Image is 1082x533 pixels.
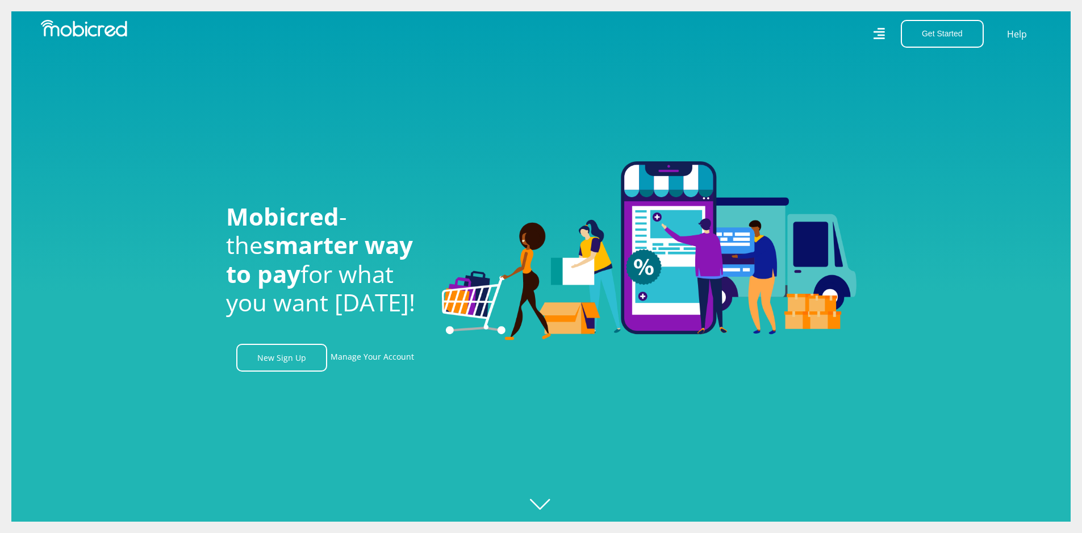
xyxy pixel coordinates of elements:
h1: - the for what you want [DATE]! [226,202,425,317]
span: Mobicred [226,200,339,232]
img: Welcome to Mobicred [442,161,857,341]
span: smarter way to pay [226,228,413,289]
a: Manage Your Account [331,344,414,372]
a: New Sign Up [236,344,327,372]
a: Help [1006,27,1027,41]
img: Mobicred [41,20,127,37]
button: Get Started [901,20,984,48]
